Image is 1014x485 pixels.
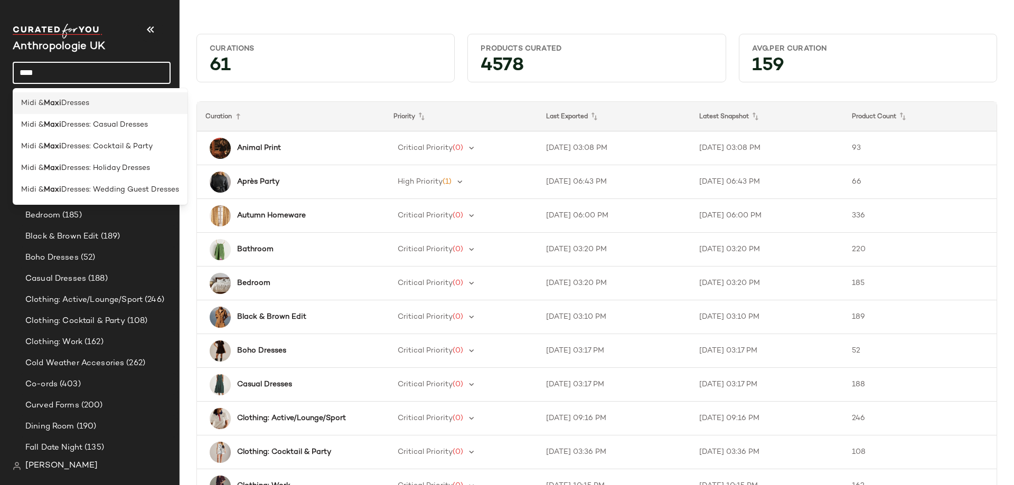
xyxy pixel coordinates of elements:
td: 52 [843,334,997,368]
span: (246) [143,294,164,306]
span: Midi & [21,184,44,195]
span: (185) [60,210,82,222]
span: (0) [453,212,463,220]
span: (0) [453,245,463,253]
img: 4133940870035_000_e20 [210,138,231,159]
b: Animal Print [237,142,281,154]
span: Cold Weather Accesories [25,357,124,369]
b: Clothing: Active/Lounge/Sport [237,413,346,424]
span: Dresses: Wedding Guest Dresses [61,184,179,195]
td: 108 [843,435,997,469]
th: Latest Snapshot [691,102,844,131]
span: (0) [453,414,463,422]
span: Critical Priority [398,313,453,321]
b: Maxi [44,119,61,130]
td: [DATE] 03:20 PM [691,267,844,300]
td: [DATE] 03:08 PM [538,131,691,165]
th: Priority [385,102,538,131]
img: 4544I306AA_030_b [210,239,231,260]
span: Boho Dresses [25,252,79,264]
td: 188 [843,368,997,402]
b: Black & Brown Edit [237,311,306,322]
span: Curved Forms [25,400,79,412]
span: Black & Brown Edit [25,231,99,243]
span: (162) [82,336,104,348]
div: 159 [744,58,992,78]
th: Curation [197,102,385,131]
span: (1) [443,178,452,186]
span: (135) [82,442,104,454]
span: Critical Priority [398,414,453,422]
td: 66 [843,165,997,199]
b: Maxi [44,98,61,109]
div: 61 [201,58,450,78]
div: Avg.per Curation [752,44,984,54]
td: [DATE] 06:43 PM [691,165,844,199]
th: Product Count [843,102,997,131]
span: Critical Priority [398,279,453,287]
th: Last Exported [538,102,691,131]
td: 93 [843,131,997,165]
b: Casual Dresses [237,379,292,390]
img: 4130839430020_007_e2 [210,442,231,463]
div: 4578 [472,58,721,78]
span: Midi & [21,119,44,130]
td: [DATE] 03:10 PM [691,300,844,334]
td: [DATE] 03:17 PM [691,334,844,368]
span: Midi & [21,163,44,174]
img: 4279346380001_030_b3 [210,374,231,395]
span: Bedroom [25,210,60,222]
span: (200) [79,400,103,412]
span: Critical Priority [398,212,453,220]
td: [DATE] 09:16 PM [538,402,691,435]
span: (188) [86,273,108,285]
td: [DATE] 03:36 PM [538,435,691,469]
span: (189) [99,231,120,243]
td: [DATE] 03:17 PM [538,368,691,402]
img: 4149092940015_011_e2 [210,408,231,429]
span: Critical Priority [398,381,453,388]
span: Clothing: Cocktail & Party [25,315,125,327]
span: Critical Priority [398,448,453,456]
span: Dresses [61,98,89,109]
span: [PERSON_NAME] [25,460,98,472]
td: 189 [843,300,997,334]
td: 246 [843,402,997,435]
span: (0) [453,144,463,152]
span: Dresses: Holiday Dresses [61,163,150,174]
span: Midi & [21,98,44,109]
span: (0) [453,381,463,388]
span: High Priority [398,178,443,186]
img: 4113728860049_004_e4 [210,172,231,193]
img: 4540I031AA_011_b [210,273,231,294]
td: 336 [843,199,997,233]
b: Bedroom [237,278,270,289]
b: Boho Dresses [237,345,286,356]
span: Fall Date Night [25,442,82,454]
td: [DATE] 03:20 PM [538,233,691,267]
b: Maxi [44,141,61,152]
img: 4130370060054_003_b [210,340,231,362]
span: Casual Dresses [25,273,86,285]
span: (0) [453,313,463,321]
span: (0) [453,347,463,355]
span: (403) [58,378,81,391]
img: 4546I136AA_074_b [210,205,231,226]
span: (108) [125,315,148,327]
b: Bathroom [237,244,274,255]
td: 185 [843,267,997,300]
span: Co-ords [25,378,58,391]
td: [DATE] 03:20 PM [691,233,844,267]
td: [DATE] 03:10 PM [538,300,691,334]
span: Dresses: Cocktail & Party [61,141,153,152]
span: Critical Priority [398,144,453,152]
td: 220 [843,233,997,267]
span: (0) [453,279,463,287]
span: Critical Priority [398,347,453,355]
td: [DATE] 06:43 PM [538,165,691,199]
span: (0) [453,448,463,456]
td: [DATE] 06:00 PM [538,199,691,233]
span: Midi & [21,141,44,152]
b: Après Party [237,176,279,187]
span: (262) [124,357,145,369]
